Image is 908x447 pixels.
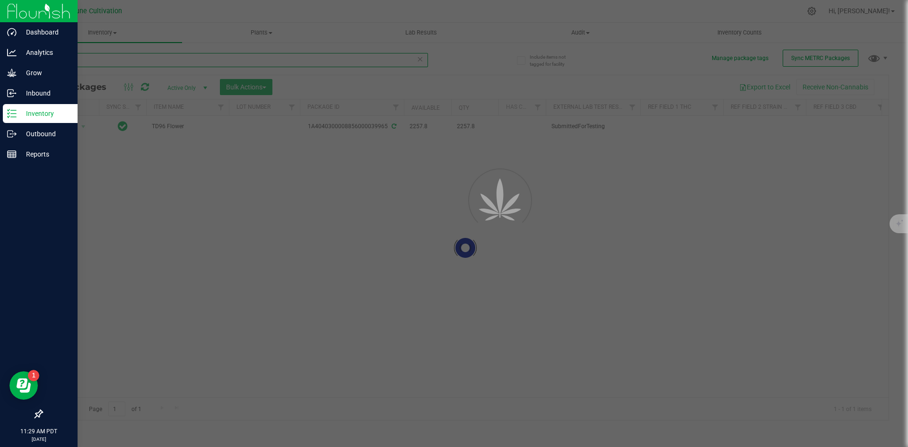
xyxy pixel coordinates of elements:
[7,68,17,78] inline-svg: Grow
[17,149,73,160] p: Reports
[7,48,17,57] inline-svg: Analytics
[17,108,73,119] p: Inventory
[7,149,17,159] inline-svg: Reports
[17,128,73,140] p: Outbound
[7,129,17,139] inline-svg: Outbound
[17,88,73,99] p: Inbound
[17,67,73,79] p: Grow
[28,370,39,381] iframe: Resource center unread badge
[17,26,73,38] p: Dashboard
[4,427,73,436] p: 11:29 AM PDT
[7,88,17,98] inline-svg: Inbound
[9,371,38,400] iframe: Resource center
[7,109,17,118] inline-svg: Inventory
[7,27,17,37] inline-svg: Dashboard
[4,436,73,443] p: [DATE]
[17,47,73,58] p: Analytics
